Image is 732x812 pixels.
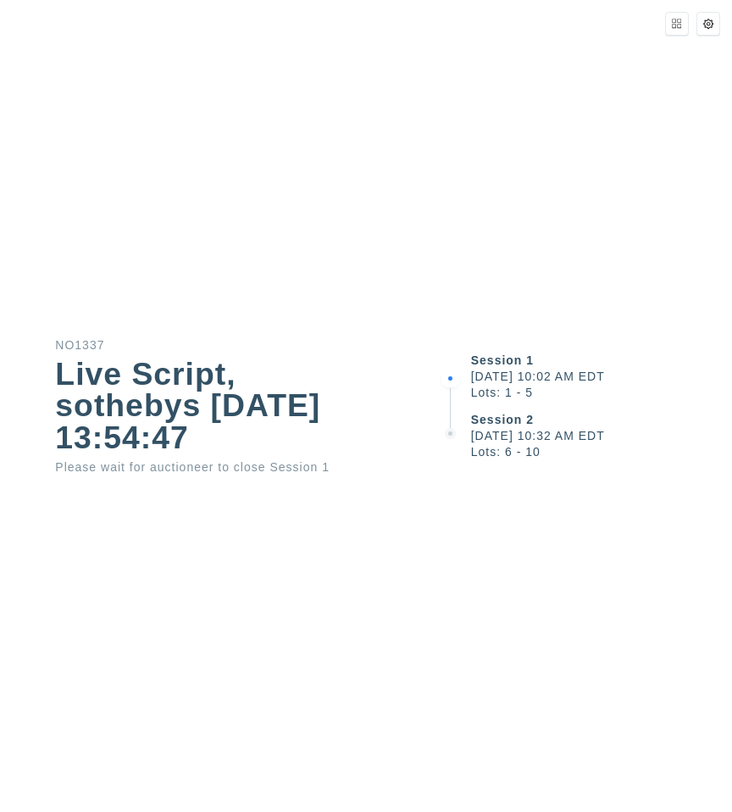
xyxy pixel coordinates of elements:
[471,430,732,442] div: [DATE] 10:32 AM EDT
[55,339,384,351] div: NO1337
[471,370,732,382] div: [DATE] 10:02 AM EDT
[471,354,732,366] div: Session 1
[471,387,732,398] div: Lots: 1 - 5
[471,414,732,425] div: Session 2
[55,359,384,453] div: Live Script, sothebys [DATE] 13:54:47
[55,461,384,473] div: Please wait for auctioneer to close Session 1
[471,446,732,458] div: Lots: 6 - 10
